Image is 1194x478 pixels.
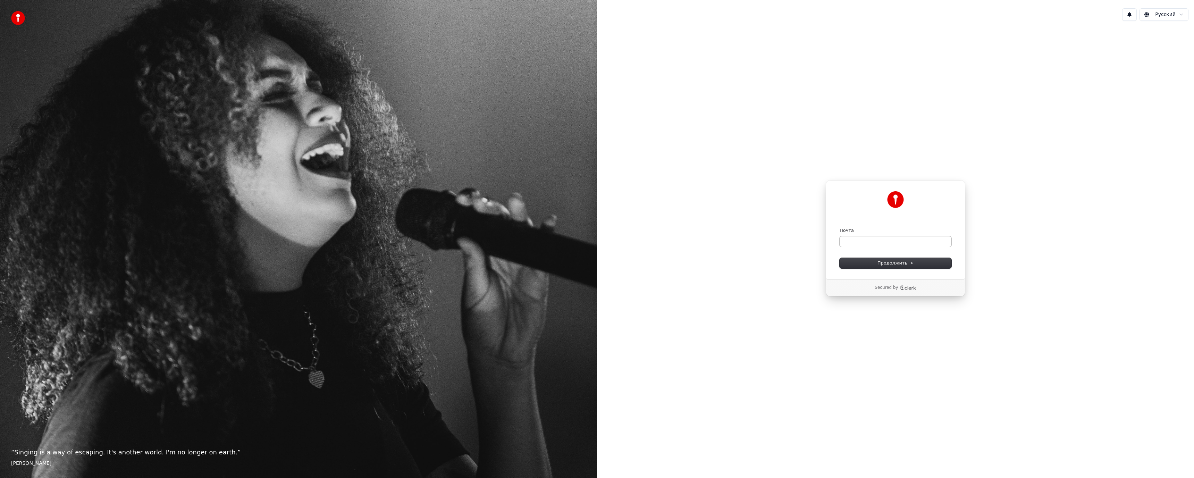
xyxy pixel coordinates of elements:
[11,447,586,457] p: “ Singing is a way of escaping. It's another world. I'm no longer on earth. ”
[840,258,951,268] button: Продолжить
[875,285,898,291] p: Secured by
[900,285,916,290] a: Clerk logo
[11,11,25,25] img: youka
[887,191,904,208] img: Youka
[840,227,854,234] label: Почта
[11,460,586,467] footer: [PERSON_NAME]
[877,260,914,266] span: Продолжить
